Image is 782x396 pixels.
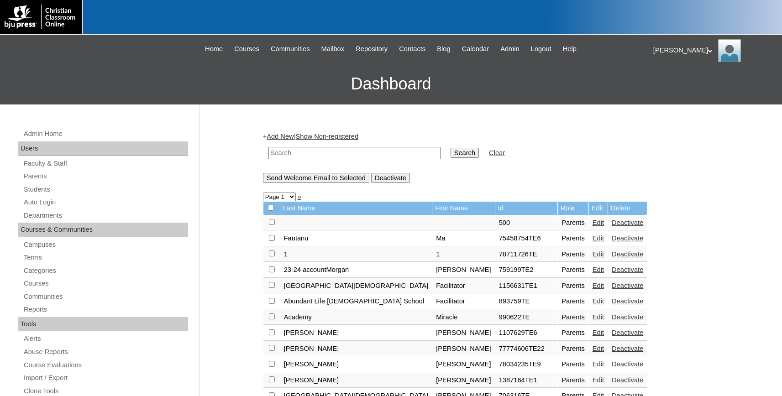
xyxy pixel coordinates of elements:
[5,63,777,104] h3: Dashboard
[280,310,432,325] td: Academy
[432,373,495,388] td: [PERSON_NAME]
[495,341,558,357] td: 77774606TE22
[612,345,643,352] a: Deactivate
[18,141,188,156] div: Users
[295,133,358,140] a: Show Non-registered
[268,147,441,159] input: Search
[589,202,608,215] td: Edit
[558,325,588,341] td: Parents
[230,44,264,54] a: Courses
[263,173,369,183] input: Send Welcome Email to Selected
[23,210,188,221] a: Departments
[23,239,188,250] a: Campuses
[280,202,432,215] td: Last Name
[266,44,315,54] a: Communities
[495,202,558,215] td: Id
[280,325,432,341] td: [PERSON_NAME]
[593,376,604,384] a: Edit
[593,266,604,273] a: Edit
[267,133,294,140] a: Add New
[457,44,493,54] a: Calendar
[495,325,558,341] td: 1107629TE6
[432,278,495,294] td: Facilitator
[200,44,227,54] a: Home
[558,44,581,54] a: Help
[205,44,223,54] span: Home
[451,148,479,158] input: Search
[495,373,558,388] td: 1387164TE1
[612,329,643,336] a: Deactivate
[526,44,556,54] a: Logout
[432,231,495,246] td: Ma
[495,215,558,231] td: 500
[23,304,188,315] a: Reports
[593,313,604,321] a: Edit
[298,193,301,200] a: »
[558,294,588,309] td: Parents
[495,247,558,262] td: 78711726TE
[558,215,588,231] td: Parents
[23,158,188,169] a: Faculty & Staff
[612,234,643,242] a: Deactivate
[23,333,188,344] a: Alerts
[612,376,643,384] a: Deactivate
[593,234,604,242] a: Edit
[612,250,643,258] a: Deactivate
[612,282,643,289] a: Deactivate
[280,294,432,309] td: Abundant Life [DEMOGRAPHIC_DATA] School
[558,310,588,325] td: Parents
[612,297,643,305] a: Deactivate
[5,5,77,29] img: logo-white.png
[23,197,188,208] a: Auto Login
[612,360,643,368] a: Deactivate
[496,44,524,54] a: Admin
[263,132,715,182] div: + |
[437,44,450,54] span: Blog
[558,202,588,215] td: Role
[280,247,432,262] td: 1
[432,325,495,341] td: [PERSON_NAME]
[608,202,647,215] td: Delete
[321,44,345,54] span: Mailbox
[280,341,432,357] td: [PERSON_NAME]
[432,310,495,325] td: Miracle
[500,44,520,54] span: Admin
[432,357,495,372] td: [PERSON_NAME]
[23,128,188,140] a: Admin Home
[495,357,558,372] td: 78034235TE9
[432,262,495,278] td: [PERSON_NAME]
[432,202,495,215] td: First Name
[558,231,588,246] td: Parents
[351,44,392,54] a: Repository
[593,250,604,258] a: Edit
[495,310,558,325] td: 990622TE
[495,231,558,246] td: 75458754TE6
[612,313,643,321] a: Deactivate
[563,44,577,54] span: Help
[23,252,188,263] a: Terms
[234,44,259,54] span: Courses
[394,44,430,54] a: Contacts
[432,294,495,309] td: Facilitator
[593,219,604,226] a: Edit
[495,262,558,278] td: 759199TE2
[280,278,432,294] td: [GEOGRAPHIC_DATA][DEMOGRAPHIC_DATA]
[718,39,741,62] img: Karen Lawton
[489,149,505,156] a: Clear
[558,357,588,372] td: Parents
[399,44,425,54] span: Contacts
[558,262,588,278] td: Parents
[593,360,604,368] a: Edit
[23,360,188,371] a: Course Evaluations
[593,297,604,305] a: Edit
[593,329,604,336] a: Edit
[531,44,551,54] span: Logout
[558,373,588,388] td: Parents
[23,346,188,358] a: Abuse Reports
[432,341,495,357] td: [PERSON_NAME]
[432,44,455,54] a: Blog
[280,262,432,278] td: 23-24 accountMorgan
[653,39,773,62] div: [PERSON_NAME]
[558,278,588,294] td: Parents
[558,341,588,357] td: Parents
